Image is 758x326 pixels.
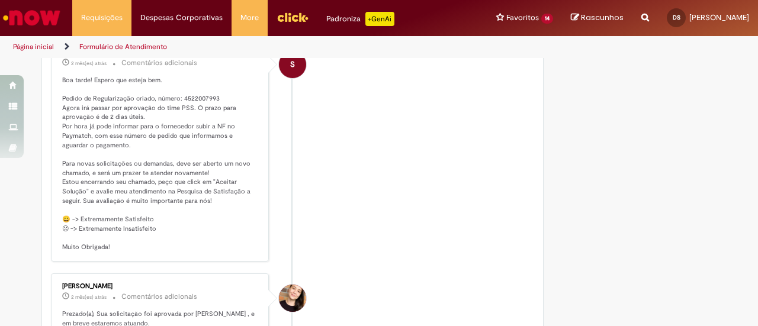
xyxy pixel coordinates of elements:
p: Boa tarde! Espero que esteja bem. Pedido de Regularização criado, número: 4522007993 Agora irá pa... [62,76,259,252]
small: Comentários adicionais [121,58,197,68]
span: Rascunhos [581,12,624,23]
div: [PERSON_NAME] [62,283,259,290]
p: +GenAi [365,12,394,26]
span: [PERSON_NAME] [689,12,749,22]
time: 11/07/2025 14:26:58 [71,60,107,67]
span: 14 [541,14,553,24]
a: Formulário de Atendimento [79,42,167,51]
span: Favoritos [506,12,539,24]
span: DS [673,14,680,21]
span: S [290,50,295,79]
ul: Trilhas de página [9,36,496,58]
img: ServiceNow [1,6,62,30]
div: Padroniza [326,12,394,26]
div: System [279,51,306,78]
span: 2 mês(es) atrás [71,293,107,301]
span: Despesas Corporativas [140,12,223,24]
a: Página inicial [13,42,54,51]
a: Rascunhos [571,12,624,24]
span: 2 mês(es) atrás [71,60,107,67]
img: click_logo_yellow_360x200.png [277,8,309,26]
time: 07/07/2025 15:27:05 [71,293,107,301]
span: Requisições [81,12,123,24]
div: Sabrina De Vasconcelos [279,285,306,312]
small: Comentários adicionais [121,292,197,302]
span: More [240,12,259,24]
